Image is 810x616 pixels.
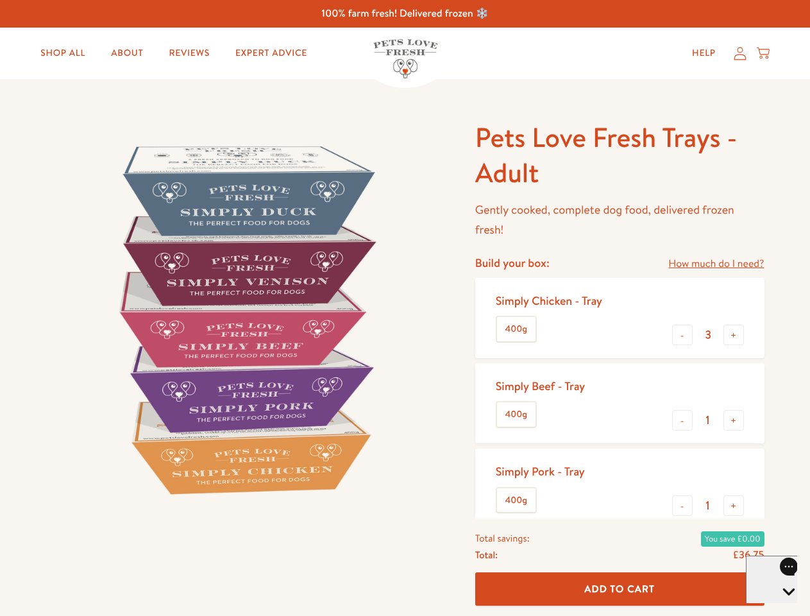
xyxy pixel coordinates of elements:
[475,572,764,606] button: Add To Cart
[30,40,96,66] a: Shop All
[682,40,726,66] a: Help
[497,317,536,341] label: 400g
[496,379,585,393] div: Simply Beef - Tray
[723,325,744,345] button: +
[497,402,536,427] label: 400g
[496,464,585,479] div: Simply Pork - Tray
[46,120,444,518] img: Pets Love Fresh Trays - Adult
[672,495,693,516] button: -
[475,547,498,563] span: Total:
[475,200,764,239] p: Gently cooked, complete dog food, delivered frozen fresh!
[475,255,550,270] h4: Build your box:
[732,548,764,562] span: £36.75
[475,120,764,190] h1: Pets Love Fresh Trays - Adult
[496,293,602,308] div: Simply Chicken - Tray
[101,40,153,66] a: About
[701,531,764,547] span: You save £0.00
[475,530,530,547] span: Total savings:
[672,325,693,345] button: -
[723,410,744,431] button: +
[225,40,317,66] a: Expert Advice
[373,39,437,78] img: Pets Love Fresh
[497,488,536,513] label: 400g
[584,582,655,595] span: Add To Cart
[723,495,744,516] button: +
[158,40,219,66] a: Reviews
[746,556,797,603] iframe: Gorgias live chat messenger
[672,410,693,431] button: -
[668,255,764,273] a: How much do I need?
